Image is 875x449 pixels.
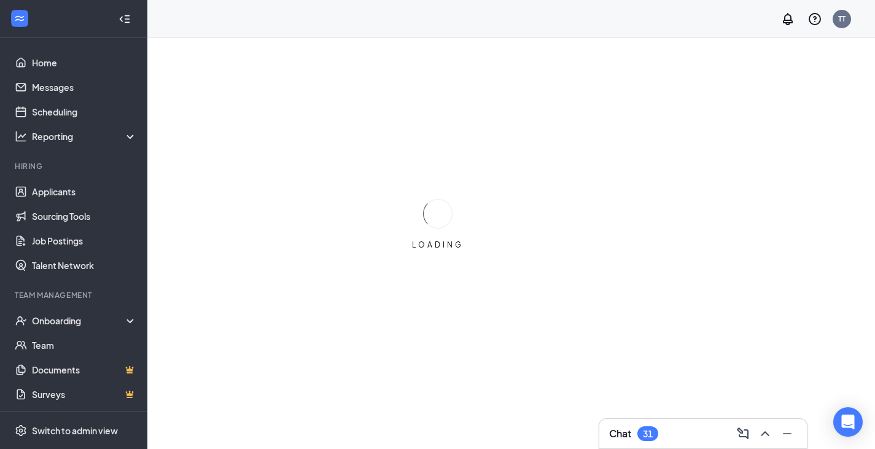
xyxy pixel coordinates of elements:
div: Switch to admin view [32,424,118,437]
svg: WorkstreamLogo [14,12,26,25]
svg: QuestionInfo [807,12,822,26]
svg: Notifications [780,12,795,26]
a: Applicants [32,179,137,204]
a: Home [32,50,137,75]
a: SurveysCrown [32,382,137,407]
div: Open Intercom Messenger [833,407,863,437]
h3: Chat [609,427,631,440]
div: 31 [643,429,653,439]
a: Scheduling [32,100,137,124]
div: Onboarding [32,314,126,327]
svg: UserCheck [15,314,27,327]
a: Sourcing Tools [32,204,137,228]
svg: Analysis [15,130,27,143]
button: ChevronUp [755,424,775,443]
a: DocumentsCrown [32,357,137,382]
button: ComposeMessage [733,424,753,443]
div: TT [838,14,846,24]
button: Minimize [777,424,797,443]
svg: Minimize [780,426,795,441]
a: Messages [32,75,137,100]
div: Reporting [32,130,138,143]
div: Hiring [15,161,134,171]
div: Team Management [15,290,134,300]
svg: Collapse [119,13,131,25]
svg: ComposeMessage [736,426,750,441]
a: Talent Network [32,253,137,278]
svg: Settings [15,424,27,437]
a: Job Postings [32,228,137,253]
div: LOADING [407,240,469,250]
svg: ChevronUp [758,426,772,441]
a: Team [32,333,137,357]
